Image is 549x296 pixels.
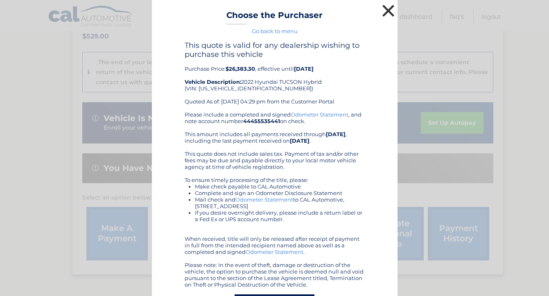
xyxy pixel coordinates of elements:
li: Complete and sign an Odometer Disclosure Statement [195,190,365,196]
h3: Choose the Purchaser [226,10,323,25]
b: [DATE] [290,137,310,144]
a: Odometer Statement [246,249,303,255]
li: Mail check and to CAL Automotive, [STREET_ADDRESS] [195,196,365,209]
b: [DATE] [326,131,346,137]
strong: Vehicle Description: [185,78,241,85]
b: $26,383.30 [226,65,255,72]
div: Purchase Price: , effective until 2022 Hyundai TUCSON Hybrid (VIN: [US_VEHICLE_IDENTIFICATION_NUM... [185,41,365,111]
a: Odometer Statement [291,111,348,118]
button: × [380,2,397,19]
div: Please include a completed and signed , and note account number on check. This amount includes al... [185,111,365,288]
a: Odometer Statement [235,196,293,203]
li: If you desire overnight delivery, please include a return label or a Fed Ex or UPS account number. [195,209,365,222]
h4: This quote is valid for any dealership wishing to purchase this vehicle [185,41,365,59]
a: Go back to menu [252,28,298,34]
b: 44455535441 [243,118,280,124]
b: [DATE] [294,65,314,72]
li: Make check payable to CAL Automotive [195,183,365,190]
